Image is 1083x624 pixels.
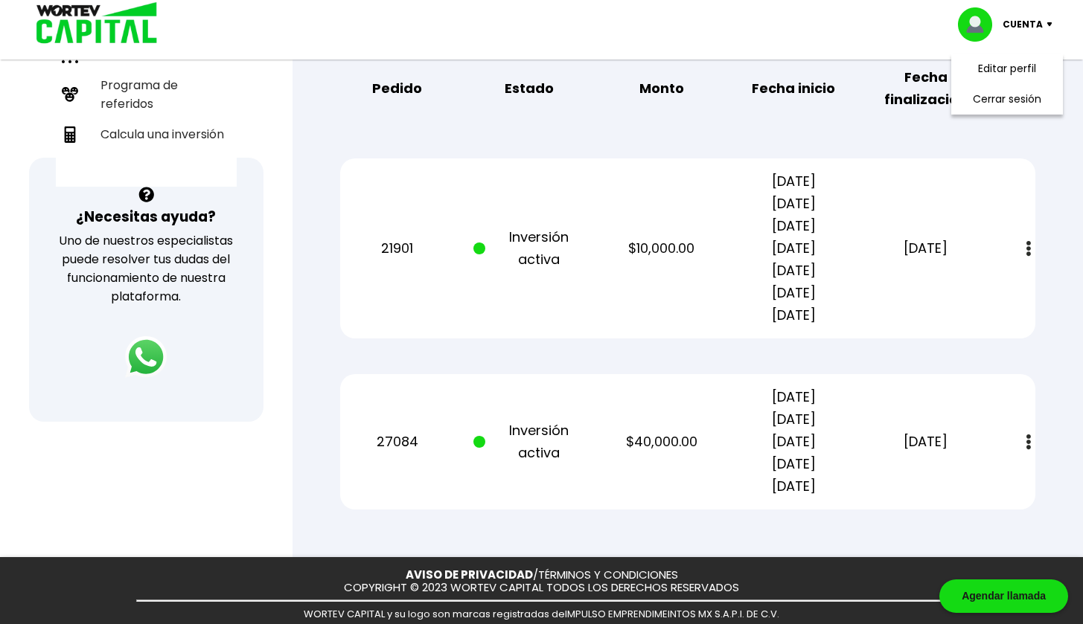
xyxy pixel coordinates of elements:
[473,419,584,464] p: Inversión activa
[1043,22,1063,27] img: icon-down
[738,386,849,498] p: [DATE] [DATE] [DATE] [DATE] [DATE]
[870,237,981,260] p: [DATE]
[639,77,684,100] b: Monto
[870,66,981,111] b: Fecha finalización
[1003,13,1043,36] p: Cuenta
[752,77,835,100] b: Fecha inicio
[56,119,237,149] a: Calcula una inversión
[870,431,981,453] p: [DATE]
[372,77,422,100] b: Pedido
[342,431,453,453] p: 27084
[342,237,453,260] p: 21901
[978,61,1036,77] a: Editar perfil
[76,206,216,228] h3: ¿Necesitas ayuda?
[304,607,779,621] span: WORTEV CAPITAL y su logo son marcas registradas de IMPULSO EMPRENDIMEINTOS MX S.A.P.I. DE C.V.
[406,567,533,582] a: AVISO DE PRIVACIDAD
[473,226,584,271] p: Inversión activa
[538,567,678,582] a: TÉRMINOS Y CONDICIONES
[48,231,243,306] p: Uno de nuestros especialistas puede resolver tus dudas del funcionamiento de nuestra plataforma.
[56,70,237,119] a: Programa de referidos
[344,582,739,594] p: COPYRIGHT © 2023 WORTEV CAPITAL TODOS LOS DERECHOS RESERVADOS
[939,579,1068,613] div: Agendar llamada
[606,237,717,260] p: $10,000.00
[62,126,78,143] img: calculadora-icon.17d418c4.svg
[406,569,678,582] p: /
[606,431,717,453] p: $40,000.00
[505,77,554,100] b: Estado
[738,170,849,327] p: [DATE] [DATE] [DATE] [DATE] [DATE] [DATE] [DATE]
[62,86,78,103] img: recomiendanos-icon.9b8e9327.svg
[125,336,167,378] img: logos_whatsapp-icon.242b2217.svg
[948,84,1067,115] li: Cerrar sesión
[958,7,1003,42] img: profile-image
